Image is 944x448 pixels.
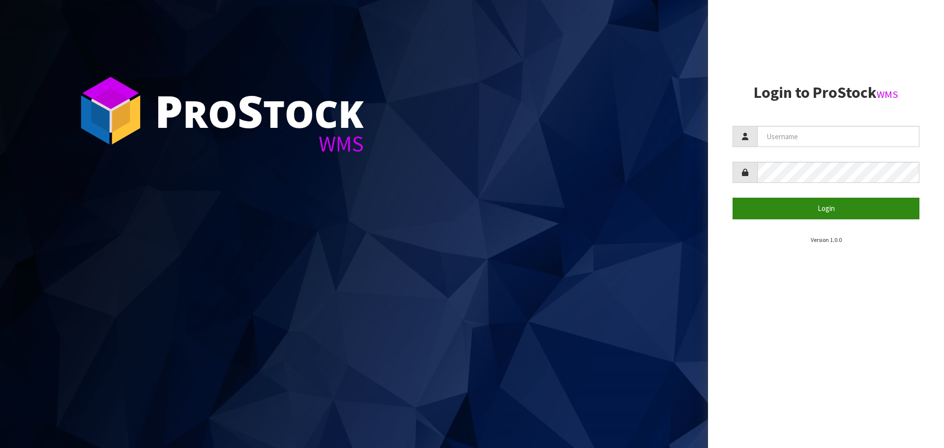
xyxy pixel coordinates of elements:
[757,126,919,147] input: Username
[877,88,898,101] small: WMS
[733,198,919,219] button: Login
[811,236,842,243] small: Version 1.0.0
[155,89,364,133] div: ro tock
[237,81,263,141] span: S
[155,133,364,155] div: WMS
[733,84,919,101] h2: Login to ProStock
[155,81,183,141] span: P
[74,74,147,148] img: ProStock Cube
